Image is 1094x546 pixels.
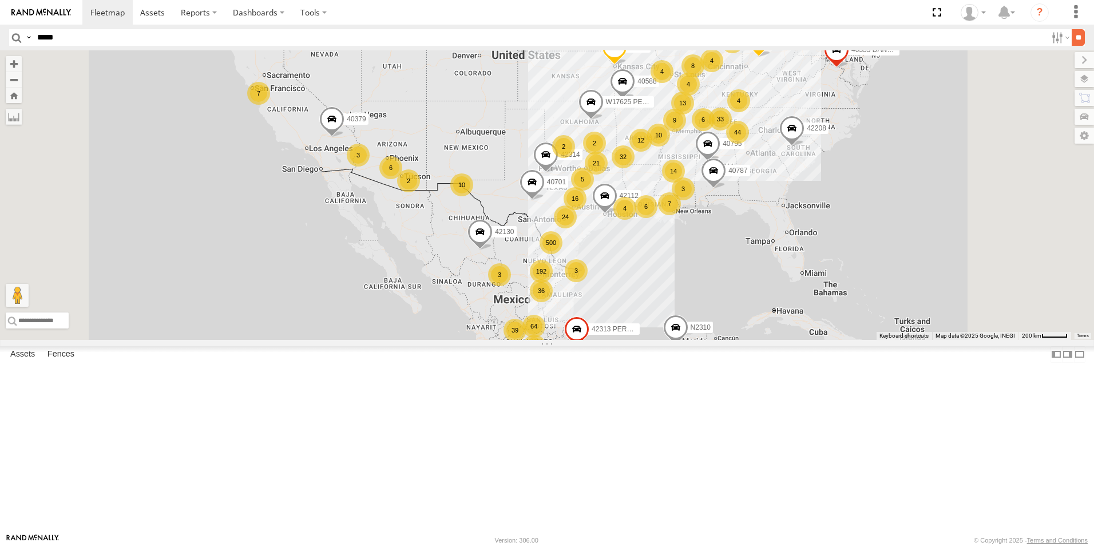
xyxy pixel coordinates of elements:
div: 24 [554,205,577,228]
i: ? [1030,3,1049,22]
span: 40379 [347,115,366,123]
div: 32 [612,145,635,168]
div: 192 [530,260,553,283]
div: 13 [671,92,694,114]
button: Keyboard shortcuts [879,332,929,340]
span: 40701 [547,179,566,187]
div: 4 [700,49,723,72]
div: 4 [651,60,673,83]
div: 137 [523,335,546,358]
div: 39 [504,319,526,342]
a: Visit our Website [6,535,59,546]
div: 2 [397,169,420,192]
div: 6 [379,156,402,179]
div: 5 [571,168,594,191]
img: rand-logo.svg [11,9,71,17]
div: 3 [488,263,511,286]
div: 2 [552,135,575,158]
label: Hide Summary Table [1074,346,1085,363]
span: 40335 DAÑADO [851,46,902,54]
div: 4 [677,73,700,96]
div: 10 [450,173,473,196]
div: 12 [629,129,652,152]
div: 14 [662,160,685,183]
span: W17625 PERDIDO [606,98,665,106]
button: Zoom in [6,56,22,72]
span: 42112 [620,192,639,200]
div: 21 [585,152,608,175]
div: 16 [564,187,586,210]
span: 42208 [807,124,826,132]
span: N2310 [691,323,711,331]
a: Terms (opens in new tab) [1077,334,1089,338]
label: Measure [6,109,22,125]
div: 44 [726,121,749,144]
div: 8 [681,54,704,77]
div: 6 [635,195,657,218]
div: 3 [672,177,695,200]
button: Zoom out [6,72,22,88]
button: Drag Pegman onto the map to open Street View [6,284,29,307]
div: 33 [709,108,732,130]
div: 500 [540,231,562,254]
span: 40588 [637,78,656,86]
div: 7 [247,82,270,105]
div: 9 [663,109,686,132]
div: 7 [658,192,681,215]
div: 2 [583,132,606,155]
a: Terms and Conditions [1027,537,1088,544]
div: 3 [565,259,588,282]
label: Search Query [24,29,33,46]
label: Dock Summary Table to the Left [1051,346,1062,363]
div: 36 [530,279,553,302]
div: © Copyright 2025 - [974,537,1088,544]
div: 4 [613,197,636,220]
span: 42313 PERDIDO [592,325,644,333]
span: 40787 [728,167,747,175]
button: Zoom Home [6,88,22,103]
label: Assets [5,346,41,362]
label: Search Filter Options [1047,29,1072,46]
div: 6 [692,108,715,131]
div: Caseta Laredo TX [957,4,990,21]
div: Version: 306.00 [495,537,538,544]
div: 64 [522,315,545,338]
button: Map Scale: 200 km per 42 pixels [1018,332,1071,340]
div: 4 [727,89,750,112]
span: 40795 [723,140,742,148]
span: 42314 [561,151,580,159]
div: 3 [347,144,370,167]
label: Fences [42,346,80,362]
span: Map data ©2025 Google, INEGI [936,333,1015,339]
span: 200 km [1022,333,1041,339]
div: 10 [647,124,670,147]
span: 42130 [495,228,514,236]
label: Map Settings [1075,128,1094,144]
label: Dock Summary Table to the Right [1062,346,1073,363]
